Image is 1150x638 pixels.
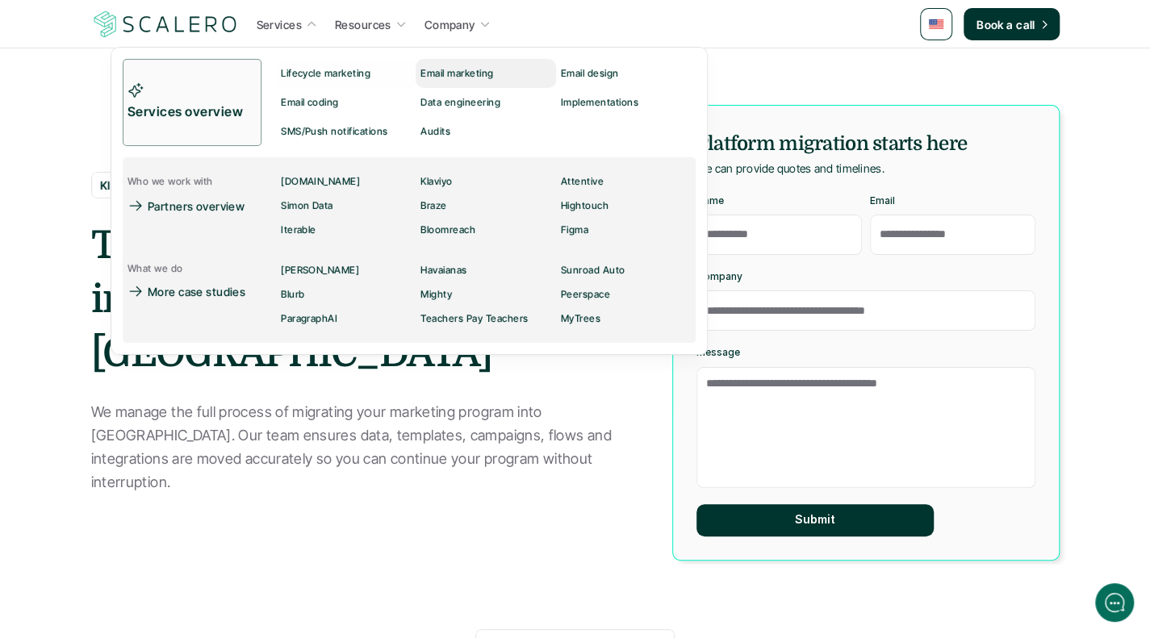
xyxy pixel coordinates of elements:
[416,258,556,282] a: Havaianas
[421,68,494,79] p: Email marketing
[696,504,934,536] button: Submit
[128,176,213,187] p: Who we work with
[561,265,625,276] p: Sunroad Auto
[964,8,1060,40] a: Book a call
[421,176,453,187] p: Klaviyo
[556,88,696,117] a: Implementations
[416,59,556,88] a: Email marketing
[420,126,450,137] p: Audits
[561,224,588,236] p: Figma
[281,224,316,236] p: Iterable
[561,97,638,108] p: Implementations
[281,313,337,324] p: ParagraphAI
[281,200,333,211] p: Simon Data
[556,306,696,331] a: MyTrees
[696,347,740,358] p: Message
[416,282,556,306] a: Mighty
[276,258,416,282] a: [PERSON_NAME]
[276,218,416,242] a: Iterable
[335,16,391,33] p: Resources
[148,283,245,300] p: More case studies
[421,313,529,324] p: Teachers Pay Teachers
[91,9,240,40] img: Scalero company logo
[421,97,501,108] p: Data engineering
[421,265,467,276] p: Havaianas
[276,306,416,331] a: ParagraphAI
[561,68,619,79] p: Email design
[696,290,1035,331] input: Company
[795,513,835,527] p: Submit
[416,306,556,331] a: Teachers Pay Teachers
[696,158,884,178] p: We can provide quotes and timelines.
[104,115,194,127] span: New conversation
[281,176,360,187] p: [DOMAIN_NAME]
[257,16,302,33] p: Services
[556,218,696,242] a: Figma
[561,289,610,300] p: Peerspace
[870,215,1035,255] input: Email
[100,177,228,194] p: Klaviyo implementation
[281,68,370,79] p: Lifecycle marketing
[148,198,245,215] p: Partners overview
[696,271,742,282] p: Company
[696,195,724,206] p: Name
[281,265,359,276] p: [PERSON_NAME]
[870,195,895,206] p: Email
[556,59,696,88] a: Email design
[556,194,696,218] a: Hightouch
[421,200,447,211] p: Braze
[424,16,475,33] p: Company
[556,258,696,282] a: Sunroad Auto
[128,263,183,274] p: What we do
[561,176,604,187] p: Attentive
[416,218,556,242] a: Bloomreach
[1095,583,1134,622] iframe: gist-messenger-bubble-iframe
[561,200,608,211] p: Hightouch
[556,169,696,194] a: Attentive
[276,169,416,194] a: [DOMAIN_NAME]
[976,16,1035,33] p: Book a call
[276,117,416,146] a: SMS/Push notifications
[416,169,556,194] a: Klaviyo
[91,401,616,494] p: We manage the full process of migrating your marketing program into [GEOGRAPHIC_DATA]. Our team e...
[91,10,240,39] a: Scalero company logo
[416,194,556,218] a: Braze
[561,313,600,324] p: MyTrees
[416,88,556,117] a: Data engineering
[276,194,416,218] a: Simon Data
[128,102,247,123] p: Services overview
[123,279,261,303] a: More case studies
[696,215,862,255] input: Name
[281,126,388,137] p: SMS/Push notifications
[281,97,339,108] p: Email coding
[276,59,416,88] a: Lifecycle marketing
[416,117,546,146] a: Audits
[556,282,696,306] a: Peerspace
[13,104,310,138] button: New conversation
[421,289,453,300] p: Mighty
[135,534,204,544] span: We run on Gist
[281,289,304,300] p: Blurb
[421,224,476,236] p: Bloomreach
[696,367,1035,488] textarea: Message
[91,219,636,382] h2: Turn your ecommerce data into action in [GEOGRAPHIC_DATA]
[696,129,1035,158] h5: Platform migration starts here
[123,59,261,146] a: Services overview
[123,194,256,218] a: Partners overview
[276,88,416,117] a: Email coding
[276,282,416,306] a: Blurb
